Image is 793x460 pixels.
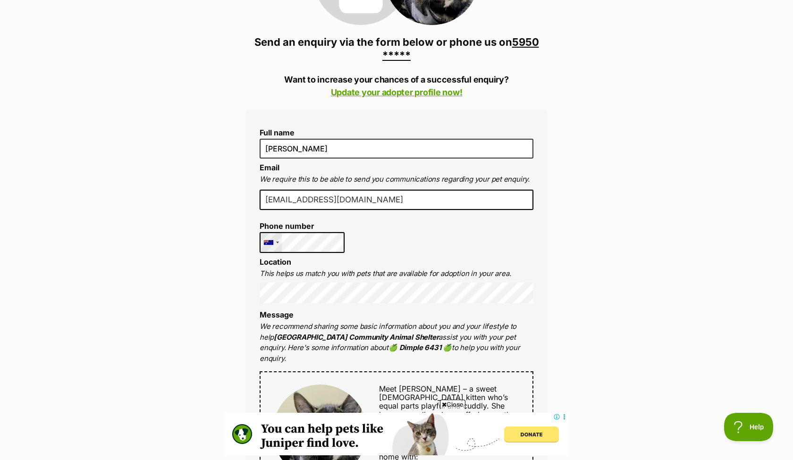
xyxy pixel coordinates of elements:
label: Phone number [260,222,345,230]
input: E.g. Jimmy Chew [260,139,533,159]
span: Meet [PERSON_NAME] – a sweet [DEMOGRAPHIC_DATA] kitten who’s equal parts playful and cuddly. She ... [379,384,519,437]
a: Update your adopter profile now! [331,87,463,97]
label: Location [260,257,291,267]
iframe: Help Scout Beacon - Open [724,413,774,441]
strong: [GEOGRAPHIC_DATA] Community Animal Shelter [274,333,439,342]
p: We recommend sharing some basic information about you and your lifestyle to help assist you with ... [260,321,533,364]
p: We require this to be able to send you communications regarding your pet enquiry. [260,174,533,185]
span: Close [440,400,465,409]
label: Message [260,310,294,319]
p: This helps us match you with pets that are available for adoption in your area. [260,268,533,279]
strong: 🍏 Dimple 6431 🍏 [388,343,452,352]
label: Email [260,163,279,172]
label: Full name [260,128,533,137]
h3: Send an enquiry via the form below or phone us on [245,35,548,62]
iframe: Advertisement [225,413,568,455]
div: Australia: +61 [260,233,282,252]
p: Want to increase your chances of a successful enquiry? [245,73,548,99]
